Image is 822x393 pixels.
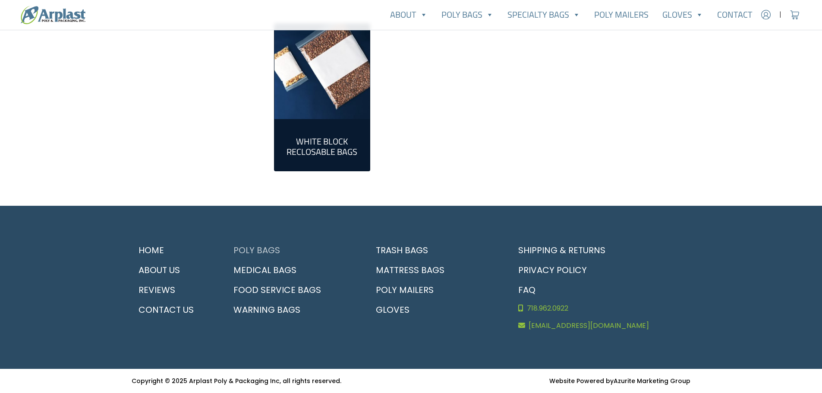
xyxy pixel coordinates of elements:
a: Poly Bags [227,240,359,260]
img: White Block Reclosable Bags [274,24,370,119]
a: FAQ [511,280,691,300]
a: Food Service Bags [227,280,359,300]
a: Medical Bags [227,260,359,280]
a: Poly Mailers [587,6,655,23]
a: About Us [132,260,216,280]
a: Trash Bags [369,240,501,260]
small: Copyright © 2025 Arplast Poly & Packaging Inc, all rights reserved. [132,377,341,385]
a: Specialty Bags [501,6,587,23]
a: Warning Bags [227,300,359,320]
a: Poly Mailers [369,280,501,300]
a: Visit product category White Block Reclosable Bags [274,24,370,119]
a: Contact Us [132,300,216,320]
a: Gloves [655,6,710,23]
a: Poly Bags [435,6,501,23]
a: Home [132,240,216,260]
img: logo [21,6,85,24]
a: Mattress Bags [369,260,501,280]
span: | [779,9,781,20]
a: Privacy Policy [511,260,691,280]
a: Contact [710,6,759,23]
a: Visit product category White Block Reclosable Bags [281,126,363,164]
a: Shipping & Returns [511,240,691,260]
small: Website Powered by [549,377,690,385]
a: Gloves [369,300,501,320]
a: Azurite Marketing Group [614,377,690,385]
a: Reviews [132,280,216,300]
a: 718.962.0922 [511,300,691,317]
h2: White Block Reclosable Bags [281,136,363,157]
a: [EMAIL_ADDRESS][DOMAIN_NAME] [511,317,691,334]
a: About [383,6,435,23]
